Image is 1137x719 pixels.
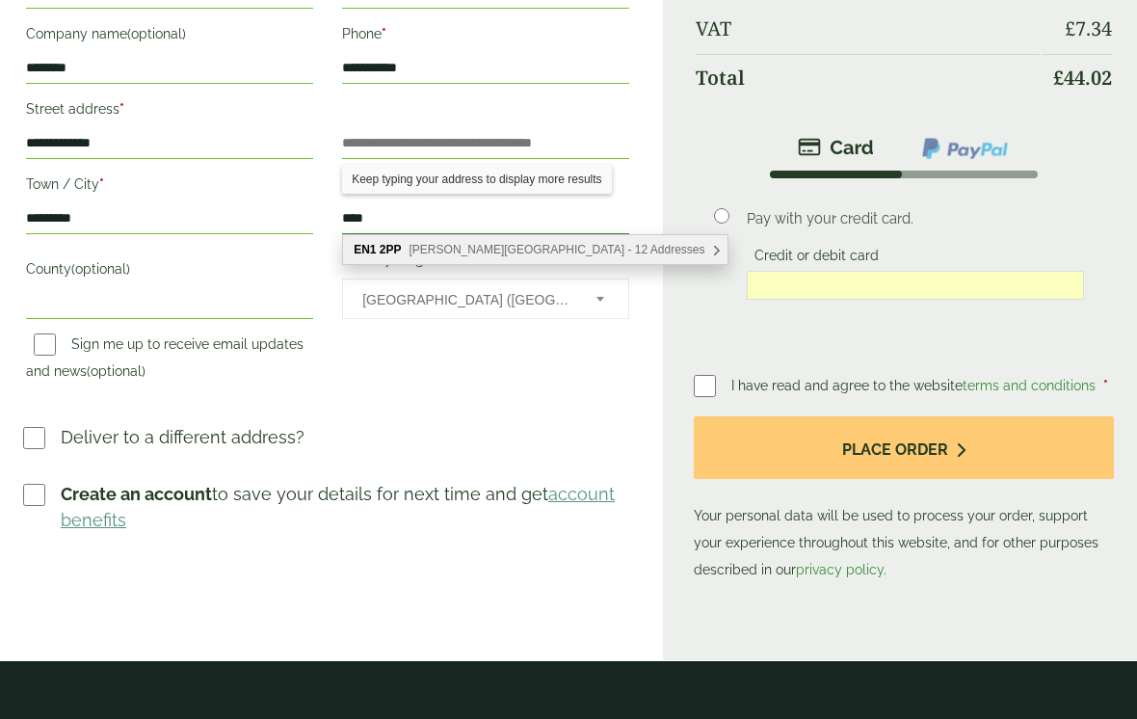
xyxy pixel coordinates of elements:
[696,6,1040,52] th: VAT
[127,26,186,41] span: (optional)
[1103,378,1108,393] abbr: required
[343,235,727,264] div: EN1 2PP
[26,255,313,288] label: County
[1053,65,1112,91] bdi: 44.02
[61,484,212,504] strong: Create an account
[61,424,304,450] p: Deliver to a different address?
[694,416,1114,479] button: Place order
[920,136,1010,161] img: ppcp-gateway.png
[61,481,632,533] p: to save your details for next time and get
[354,243,376,256] b: EN1
[753,277,1078,294] iframe: Secure card payment input frame
[342,20,629,53] label: Phone
[963,378,1096,393] a: terms and conditions
[26,171,313,203] label: Town / City
[747,208,1084,229] p: Pay with your credit card.
[694,416,1114,583] p: Your personal data will be used to process your order, support your experience throughout this we...
[99,176,104,192] abbr: required
[34,333,56,356] input: Sign me up to receive email updates and news(optional)
[731,378,1099,393] span: I have read and agree to the website
[342,165,611,194] div: Keep typing your address to display more results
[119,101,124,117] abbr: required
[696,54,1040,101] th: Total
[796,562,884,577] a: privacy policy
[342,279,629,319] span: Country/Region
[747,248,886,269] label: Credit or debit card
[1065,15,1075,41] span: £
[798,136,874,159] img: stripe.png
[410,243,705,256] span: [PERSON_NAME][GEOGRAPHIC_DATA] - 12 Addresses
[26,336,304,385] label: Sign me up to receive email updates and news
[71,261,130,277] span: (optional)
[1065,15,1112,41] bdi: 7.34
[380,243,402,256] b: 2PP
[87,363,145,379] span: (optional)
[382,26,386,41] abbr: required
[362,280,570,320] span: United Kingdom (UK)
[26,20,313,53] label: Company name
[26,95,313,128] label: Street address
[1053,65,1064,91] span: £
